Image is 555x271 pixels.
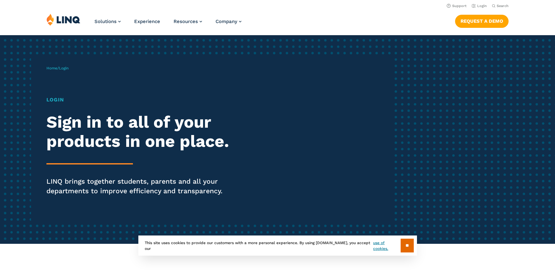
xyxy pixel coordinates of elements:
a: use of cookies. [373,240,400,251]
button: Open Search Bar [492,4,509,8]
a: Login [472,4,487,8]
a: Company [216,19,241,24]
a: Home [46,66,57,70]
span: Search [497,4,509,8]
span: Solutions [94,19,117,24]
h2: Sign in to all of your products in one place. [46,113,260,151]
p: LINQ brings together students, parents and all your departments to improve efficiency and transpa... [46,177,260,196]
nav: Button Navigation [455,13,509,28]
span: Login [59,66,69,70]
span: Resources [174,19,198,24]
div: This site uses cookies to provide our customers with a more personal experience. By using [DOMAIN... [138,235,417,256]
a: Resources [174,19,202,24]
a: Experience [134,19,160,24]
a: Request a Demo [455,15,509,28]
span: Company [216,19,237,24]
span: / [46,66,69,70]
a: Support [447,4,467,8]
img: LINQ | K‑12 Software [46,13,80,26]
nav: Primary Navigation [94,13,241,35]
h1: Login [46,96,260,104]
a: Solutions [94,19,121,24]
